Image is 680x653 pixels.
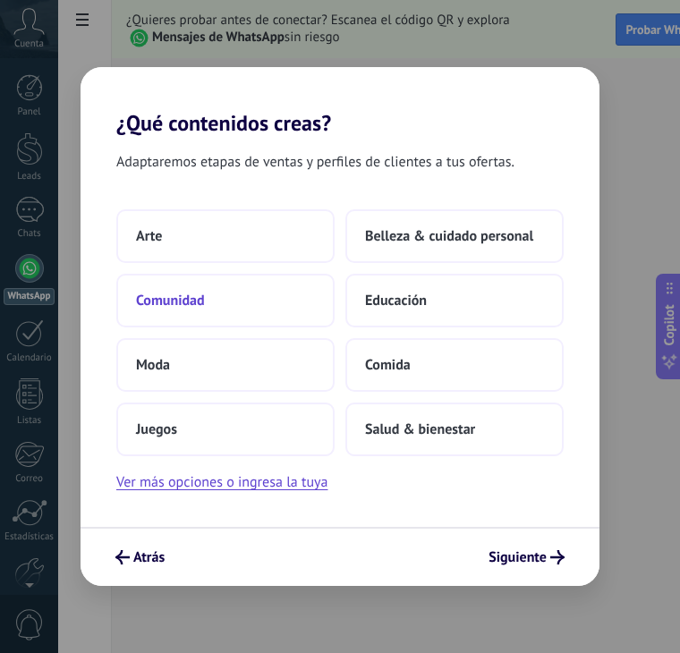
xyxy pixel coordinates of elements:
span: Salud & bienestar [365,420,475,438]
button: Comunidad [116,274,335,327]
button: Atrás [107,542,173,572]
span: Juegos [136,420,177,438]
span: Comunidad [136,292,205,310]
span: Belleza & cuidado personal [365,227,533,245]
h2: ¿Qué contenidos creas? [81,67,599,136]
span: Arte [136,227,162,245]
button: Arte [116,209,335,263]
button: Belleza & cuidado personal [345,209,564,263]
span: Siguiente [489,551,547,564]
button: Salud & bienestar [345,403,564,456]
button: Moda [116,338,335,392]
button: Comida [345,338,564,392]
span: Moda [136,356,170,374]
button: Siguiente [480,542,573,572]
span: Comida [365,356,411,374]
span: Atrás [133,551,165,564]
span: Adaptaremos etapas de ventas y perfiles de clientes a tus ofertas. [116,150,514,174]
button: Ver más opciones o ingresa la tuya [116,471,327,494]
span: Educación [365,292,427,310]
button: Juegos [116,403,335,456]
button: Educación [345,274,564,327]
